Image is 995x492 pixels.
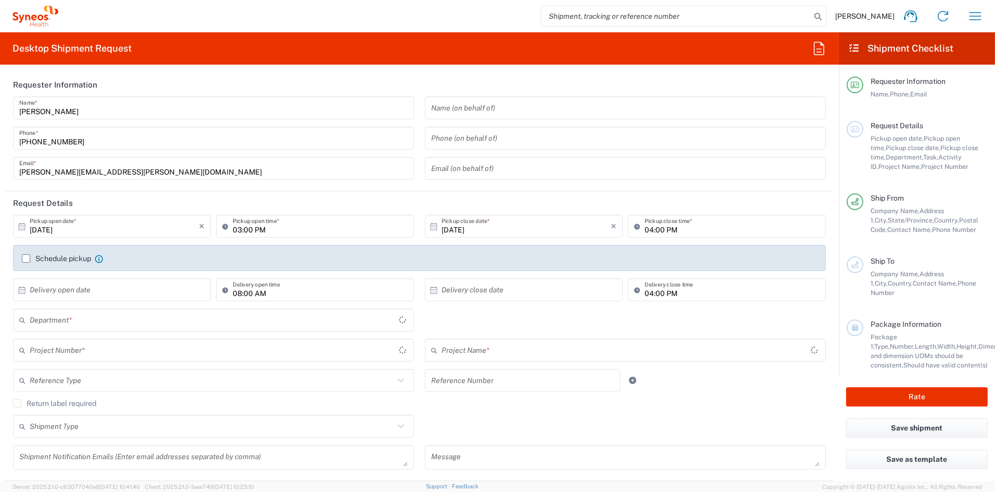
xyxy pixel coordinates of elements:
[874,342,890,350] span: Type,
[937,342,956,350] span: Width,
[932,226,976,233] span: Phone Number
[890,90,910,98] span: Phone,
[886,144,940,152] span: Pickup close date,
[888,216,934,224] span: State/Province,
[871,90,890,98] span: Name,
[846,387,988,407] button: Rate
[452,483,478,489] a: Feedback
[875,216,888,224] span: City,
[12,484,140,490] span: Server: 2025.21.0-c63077040a8
[13,80,97,90] h2: Requester Information
[871,333,897,350] span: Package 1:
[871,194,904,202] span: Ship From
[915,342,937,350] span: Length,
[886,153,923,161] span: Department,
[846,419,988,438] button: Save shipment
[145,484,254,490] span: Client: 2025.21.0-faee749
[934,216,959,224] span: Country,
[541,6,811,26] input: Shipment, tracking or reference number
[871,134,924,142] span: Pickup open date,
[910,90,927,98] span: Email
[878,163,921,170] span: Project Name,
[871,257,895,265] span: Ship To
[871,207,920,215] span: Company Name,
[13,198,73,208] h2: Request Details
[846,450,988,469] button: Save as template
[871,270,920,278] span: Company Name,
[903,361,988,369] span: Should have valid content(s)
[611,218,616,235] i: ×
[875,279,888,287] span: City,
[871,320,941,328] span: Package Information
[890,342,915,350] span: Number,
[625,373,640,388] a: Add Reference
[426,483,452,489] a: Support
[871,77,946,85] span: Requester Information
[913,279,958,287] span: Contact Name,
[835,11,895,21] span: [PERSON_NAME]
[213,484,254,490] span: [DATE] 10:25:10
[12,42,132,55] h2: Desktop Shipment Request
[199,218,205,235] i: ×
[888,279,913,287] span: Country,
[822,482,983,491] span: Copyright © [DATE]-[DATE] Agistix Inc., All Rights Reserved
[848,42,953,55] h2: Shipment Checklist
[887,226,932,233] span: Contact Name,
[871,121,923,130] span: Request Details
[921,163,968,170] span: Project Number
[13,399,96,408] label: Return label required
[956,342,978,350] span: Height,
[923,153,938,161] span: Task,
[99,484,140,490] span: [DATE] 10:41:40
[22,254,91,263] label: Schedule pickup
